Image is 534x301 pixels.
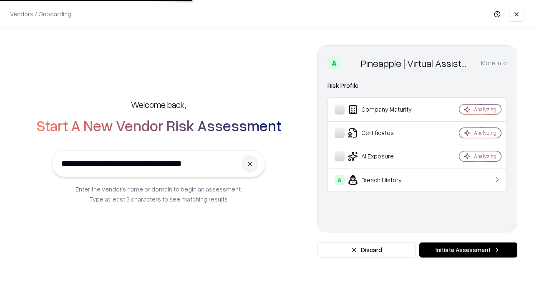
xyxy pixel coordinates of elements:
[327,56,341,70] div: A
[419,242,517,258] button: Initiate Assessment
[481,56,507,71] button: More info
[10,10,71,18] p: Vendors / Onboarding
[335,175,345,185] div: A
[36,117,281,134] h2: Start A New Vendor Risk Assessment
[131,99,186,110] h5: Welcome back,
[335,151,434,161] div: AI Exposure
[335,105,434,115] div: Company Maturity
[474,153,496,160] div: Analyzing
[317,242,416,258] button: Discard
[76,184,242,204] p: Enter the vendor’s name or domain to begin an assessment. Type at least 3 characters to see match...
[335,175,434,185] div: Breach History
[344,56,358,70] img: Pineapple | Virtual Assistant Agency
[474,129,496,136] div: Analyzing
[335,128,434,138] div: Certificates
[474,106,496,113] div: Analyzing
[361,56,471,70] div: Pineapple | Virtual Assistant Agency
[327,81,507,91] div: Risk Profile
